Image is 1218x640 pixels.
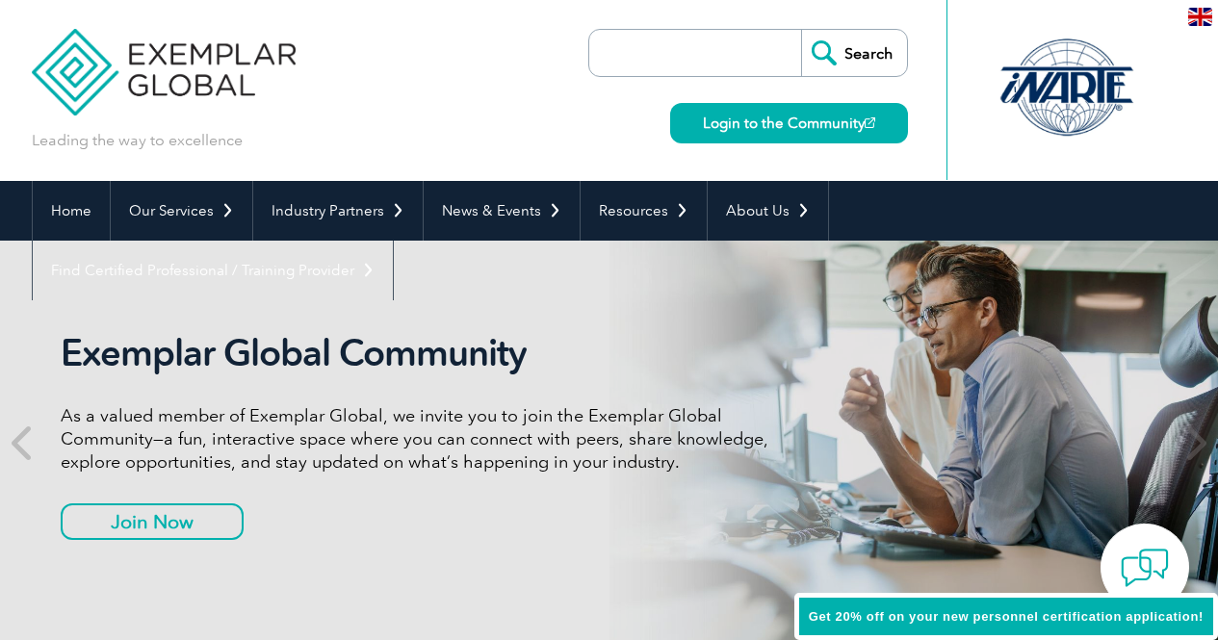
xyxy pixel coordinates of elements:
a: Industry Partners [253,181,423,241]
a: Resources [581,181,707,241]
a: News & Events [424,181,580,241]
p: As a valued member of Exemplar Global, we invite you to join the Exemplar Global Community—a fun,... [61,404,783,474]
a: Home [33,181,110,241]
a: About Us [708,181,828,241]
p: Leading the way to excellence [32,130,243,151]
img: contact-chat.png [1121,544,1169,592]
a: Join Now [61,503,244,540]
h2: Exemplar Global Community [61,331,783,375]
a: Find Certified Professional / Training Provider [33,241,393,300]
input: Search [801,30,907,76]
a: Our Services [111,181,252,241]
span: Get 20% off on your new personnel certification application! [809,609,1204,624]
a: Login to the Community [670,103,908,143]
img: open_square.png [865,117,875,128]
img: en [1188,8,1212,26]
